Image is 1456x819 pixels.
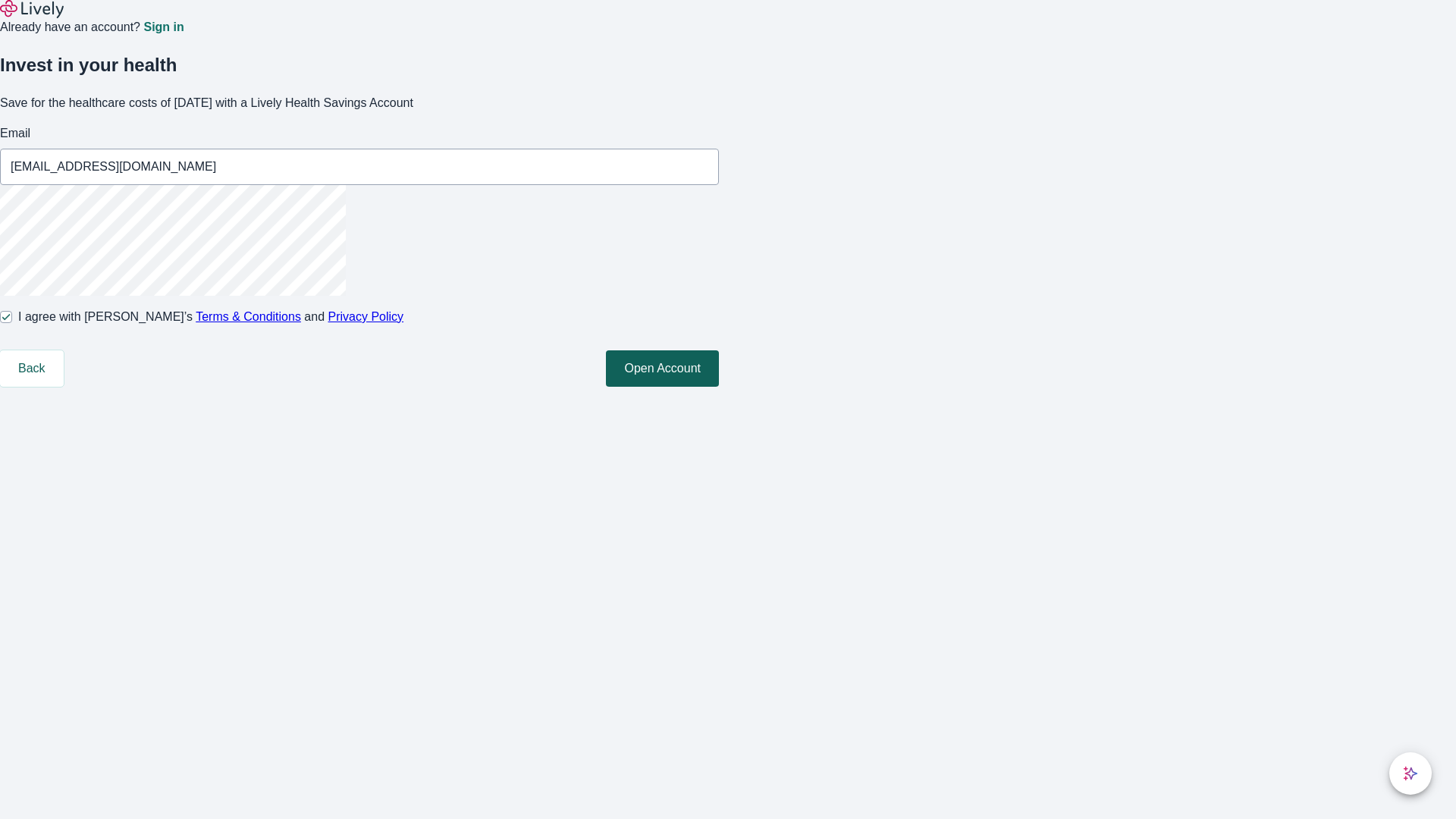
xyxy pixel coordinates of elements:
svg: Lively AI Assistant [1403,766,1418,781]
button: chat [1389,752,1432,795]
button: Open Account [606,350,719,387]
span: I agree with [PERSON_NAME]’s and [18,308,403,326]
a: Sign in [143,21,184,33]
a: Terms & Conditions [196,310,301,323]
a: Privacy Policy [328,310,404,323]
